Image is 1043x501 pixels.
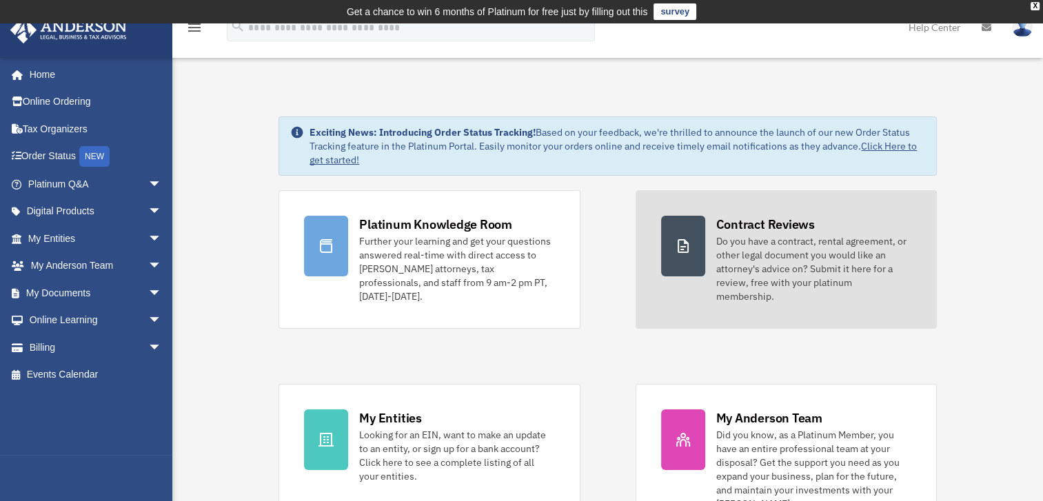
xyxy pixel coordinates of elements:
a: Click Here to get started! [310,140,917,166]
div: Further your learning and get your questions answered real-time with direct access to [PERSON_NAM... [359,234,554,303]
a: My Documentsarrow_drop_down [10,279,183,307]
img: User Pic [1012,17,1033,37]
div: close [1031,2,1040,10]
span: arrow_drop_down [148,307,176,335]
div: NEW [79,146,110,167]
div: Platinum Knowledge Room [359,216,512,233]
a: Tax Organizers [10,115,183,143]
span: arrow_drop_down [148,252,176,280]
span: arrow_drop_down [148,279,176,307]
div: Get a chance to win 6 months of Platinum for free just by filling out this [347,3,648,20]
span: arrow_drop_down [148,198,176,226]
i: search [230,19,245,34]
div: Looking for an EIN, want to make an update to an entity, or sign up for a bank account? Click her... [359,428,554,483]
i: menu [186,19,203,36]
div: Based on your feedback, we're thrilled to announce the launch of our new Order Status Tracking fe... [310,125,924,167]
a: My Entitiesarrow_drop_down [10,225,183,252]
div: My Anderson Team [716,409,822,427]
img: Anderson Advisors Platinum Portal [6,17,131,43]
a: Contract Reviews Do you have a contract, rental agreement, or other legal document you would like... [636,190,937,329]
div: Contract Reviews [716,216,815,233]
a: Online Ordering [10,88,183,116]
strong: Exciting News: Introducing Order Status Tracking! [310,126,536,139]
a: menu [186,24,203,36]
a: Online Learningarrow_drop_down [10,307,183,334]
a: Digital Productsarrow_drop_down [10,198,183,225]
a: Home [10,61,176,88]
a: Platinum Q&Aarrow_drop_down [10,170,183,198]
a: Events Calendar [10,361,183,389]
a: Order StatusNEW [10,143,183,171]
span: arrow_drop_down [148,334,176,362]
a: Platinum Knowledge Room Further your learning and get your questions answered real-time with dire... [279,190,580,329]
a: survey [654,3,696,20]
div: My Entities [359,409,421,427]
div: Do you have a contract, rental agreement, or other legal document you would like an attorney's ad... [716,234,911,303]
a: My Anderson Teamarrow_drop_down [10,252,183,280]
span: arrow_drop_down [148,170,176,198]
span: arrow_drop_down [148,225,176,253]
a: Billingarrow_drop_down [10,334,183,361]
